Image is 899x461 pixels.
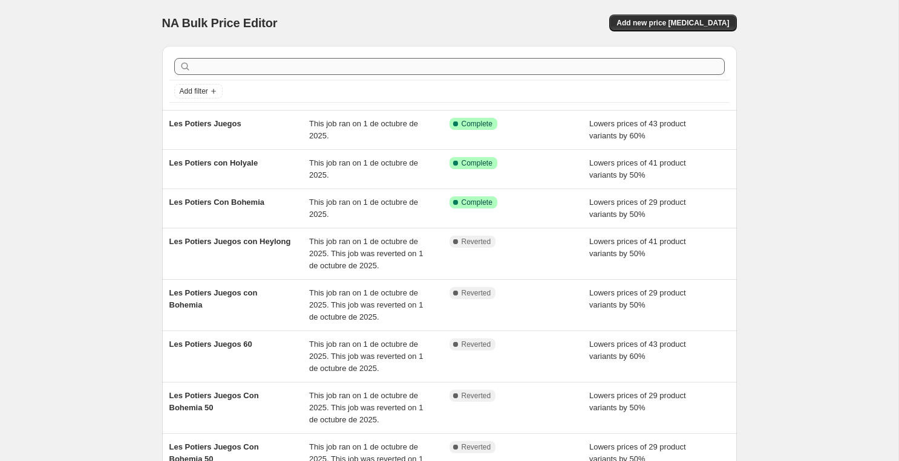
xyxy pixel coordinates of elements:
span: Add filter [180,86,208,96]
span: Lowers prices of 29 product variants by 50% [589,391,686,412]
span: Les Potiers Juegos Con Bohemia 50 [169,391,259,412]
span: Les Potiers Juegos [169,119,241,128]
span: This job ran on 1 de octubre de 2025. This job was reverted on 1 de octubre de 2025. [309,237,423,270]
button: Add new price [MEDICAL_DATA] [609,15,736,31]
span: Les Potiers Juegos con Heylong [169,237,291,246]
span: Reverted [462,288,491,298]
span: Add new price [MEDICAL_DATA] [616,18,729,28]
span: Les Potiers con Holyale [169,158,258,167]
span: Lowers prices of 43 product variants by 60% [589,340,686,361]
span: Lowers prices of 41 product variants by 50% [589,237,686,258]
button: Add filter [174,84,223,98]
span: This job ran on 1 de octubre de 2025. [309,158,418,179]
span: Reverted [462,442,491,452]
span: Reverted [462,340,491,349]
span: This job ran on 1 de octubre de 2025. [309,119,418,140]
span: NA Bulk Price Editor [162,16,278,30]
span: Reverted [462,391,491,401]
span: Complete [462,119,492,129]
span: Lowers prices of 29 product variants by 50% [589,198,686,219]
span: This job ran on 1 de octubre de 2025. This job was reverted on 1 de octubre de 2025. [309,340,423,373]
span: Complete [462,198,492,207]
span: This job ran on 1 de octubre de 2025. [309,198,418,219]
span: Les Potiers Juegos 60 [169,340,252,349]
span: This job ran on 1 de octubre de 2025. This job was reverted on 1 de octubre de 2025. [309,288,423,321]
span: Les Potiers Juegos con Bohemia [169,288,258,309]
span: Lowers prices of 41 product variants by 50% [589,158,686,179]
span: Lowers prices of 29 product variants by 50% [589,288,686,309]
span: Reverted [462,237,491,247]
span: Complete [462,158,492,168]
span: Les Potiers Con Bohemia [169,198,264,207]
span: Lowers prices of 43 product variants by 60% [589,119,686,140]
span: This job ran on 1 de octubre de 2025. This job was reverted on 1 de octubre de 2025. [309,391,423,424]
